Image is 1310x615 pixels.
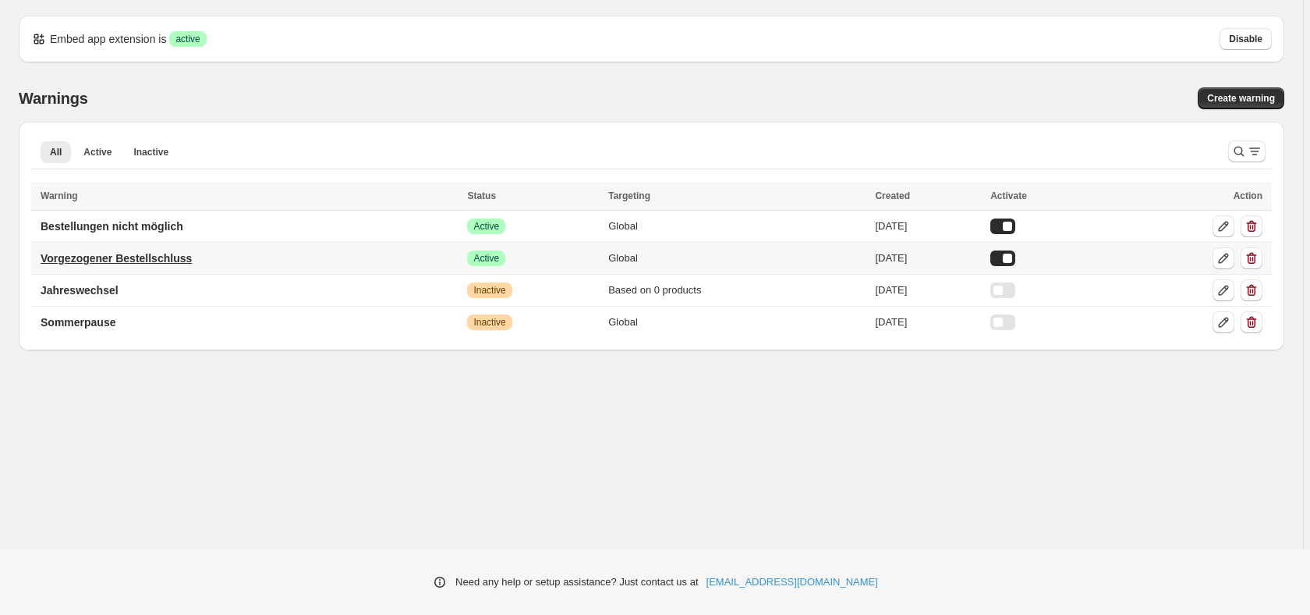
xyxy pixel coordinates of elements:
a: Jahreswechsel [31,278,128,303]
p: Embed app extension is [50,31,166,47]
span: Inactive [473,284,505,297]
div: [DATE] [875,315,981,330]
span: Status [467,190,496,201]
h2: Warnings [19,89,88,108]
span: Active [473,252,499,265]
a: Bestellungen nicht möglich [31,214,193,239]
span: Activate [990,190,1027,201]
div: Global [608,315,866,330]
a: [EMAIL_ADDRESS][DOMAIN_NAME] [706,574,878,590]
div: Global [608,251,866,266]
span: Created [875,190,910,201]
span: Inactive [473,316,505,329]
a: Sommerpause [31,310,125,335]
span: Targeting [608,190,650,201]
span: Disable [1229,33,1262,45]
div: Based on 0 products [608,283,866,298]
span: All [50,146,62,158]
button: Disable [1220,28,1272,50]
span: Warning [41,190,78,201]
p: Jahreswechsel [41,283,119,298]
p: Sommerpause [41,315,115,330]
button: Search and filter results [1228,140,1266,162]
span: Create warning [1207,92,1275,105]
span: active [175,33,200,45]
span: Action [1234,190,1262,201]
p: Bestellungen nicht möglich [41,219,183,234]
div: Global [608,219,866,234]
span: Inactive [133,146,168,158]
p: Vorgezogener Bestellschluss [41,251,192,266]
div: [DATE] [875,219,981,234]
span: Active [473,220,499,233]
div: [DATE] [875,251,981,266]
a: Vorgezogener Bestellschluss [31,246,201,271]
div: [DATE] [875,283,981,298]
a: Create warning [1198,87,1284,109]
span: Active [83,146,112,158]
